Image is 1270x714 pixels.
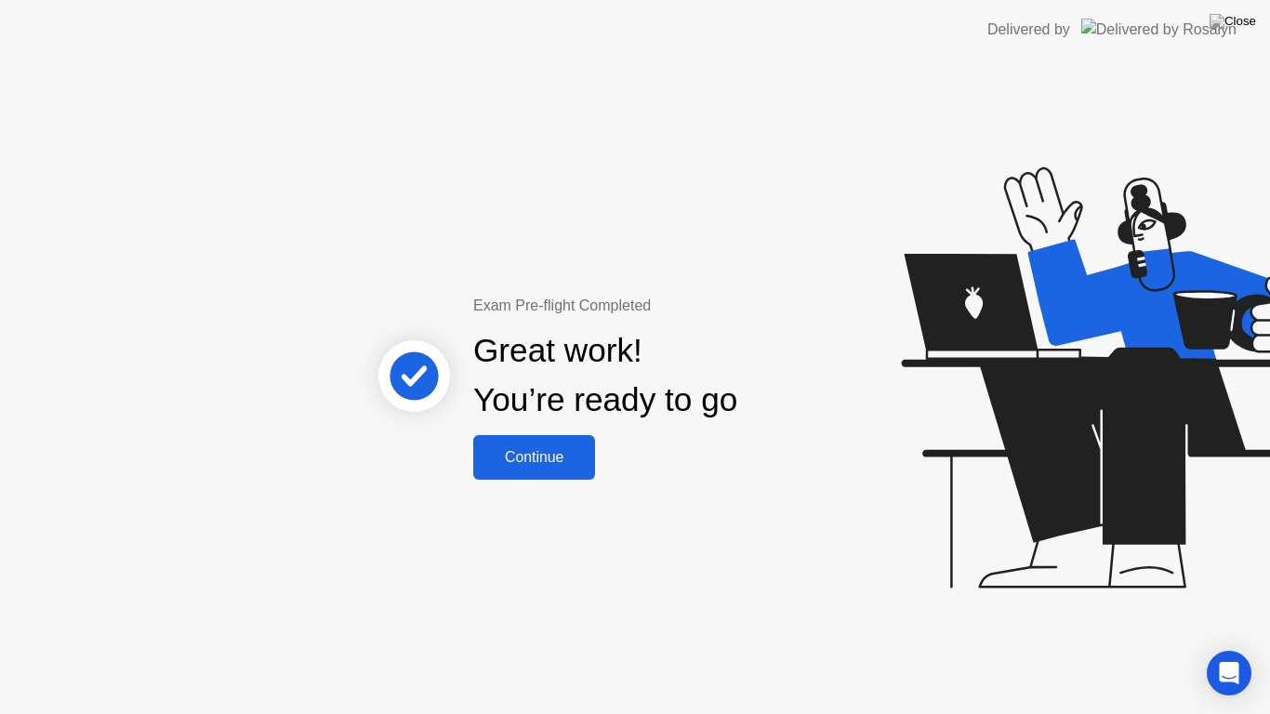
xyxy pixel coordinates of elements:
[473,326,737,425] div: Great work! You’re ready to go
[473,295,857,317] div: Exam Pre-flight Completed
[1210,14,1256,29] img: Close
[1081,19,1237,40] img: Delivered by Rosalyn
[479,449,589,466] div: Continue
[473,435,595,480] button: Continue
[1207,651,1251,695] div: Open Intercom Messenger
[987,19,1070,41] div: Delivered by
